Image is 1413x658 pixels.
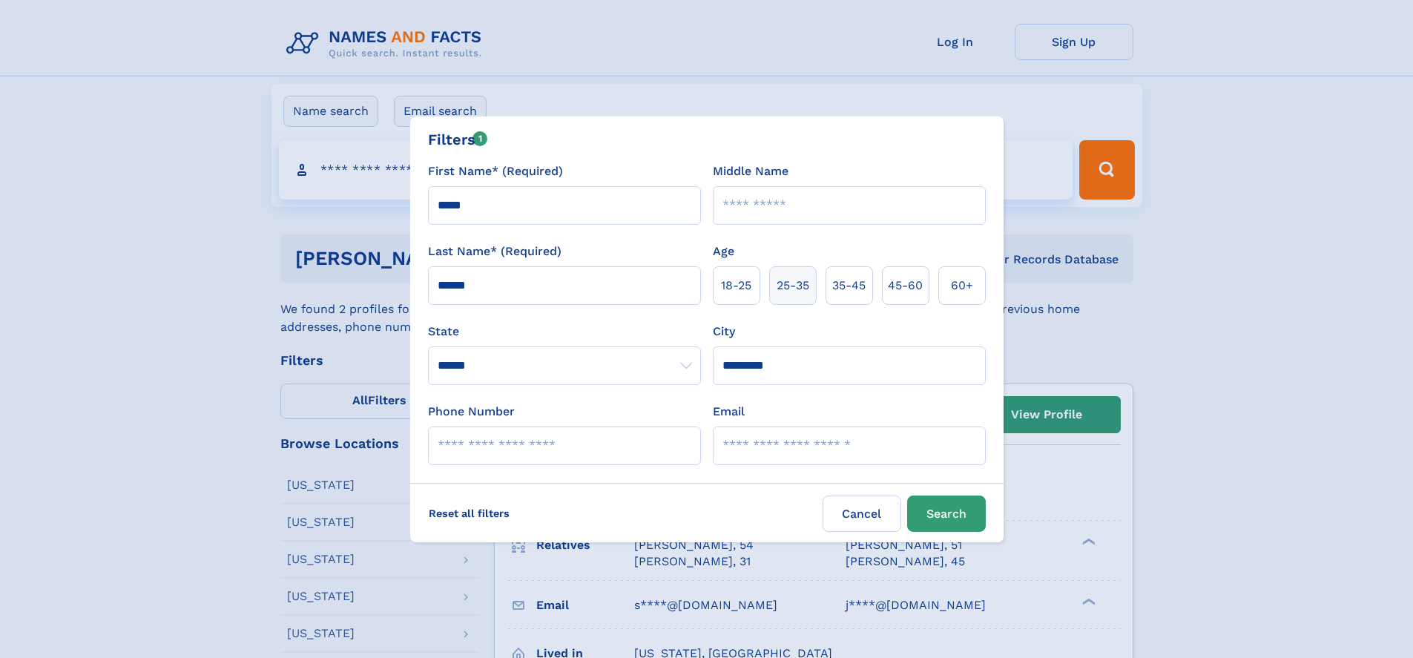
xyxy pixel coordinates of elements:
[428,323,701,340] label: State
[713,162,788,180] label: Middle Name
[428,128,488,151] div: Filters
[428,243,561,260] label: Last Name* (Required)
[721,277,751,295] span: 18‑25
[888,277,923,295] span: 45‑60
[713,243,734,260] label: Age
[951,277,973,295] span: 60+
[713,323,735,340] label: City
[832,277,866,295] span: 35‑45
[428,403,515,421] label: Phone Number
[419,496,519,531] label: Reset all filters
[777,277,809,295] span: 25‑35
[907,496,986,532] button: Search
[428,162,563,180] label: First Name* (Required)
[823,496,901,532] label: Cancel
[713,403,745,421] label: Email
